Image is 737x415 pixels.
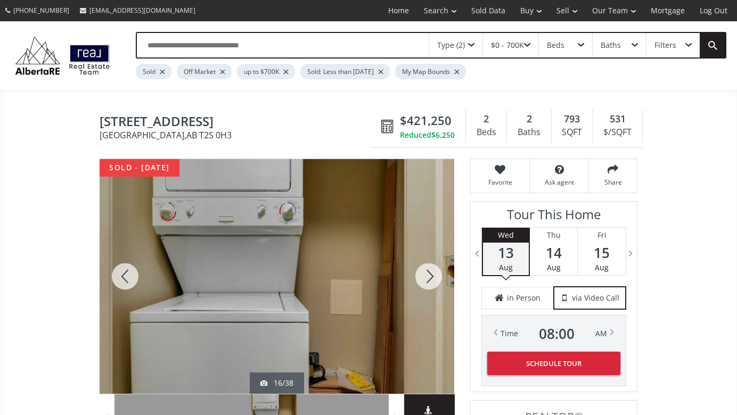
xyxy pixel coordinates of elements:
[578,228,626,243] div: Fri
[539,326,575,341] span: 08 : 00
[491,41,524,49] div: $0 - 700K
[654,41,676,49] div: Filters
[487,352,620,375] button: Schedule Tour
[483,245,529,260] span: 13
[471,112,501,126] div: 2
[499,262,513,272] span: Aug
[564,112,580,126] span: 793
[237,64,295,79] div: up to $700K
[599,112,637,126] div: 531
[431,130,455,140] span: $6,250
[100,131,376,139] span: [GEOGRAPHIC_DATA] , AB T2S 0H3
[13,6,69,15] span: [PHONE_NUMBER]
[547,262,561,272] span: Aug
[11,34,114,77] img: Logo
[535,178,583,187] span: Ask agent
[599,124,637,140] div: $/SQFT
[100,159,454,394] div: 333 22 Avenue SW #406 Calgary, AB T2S 0H3 - Photo 16 of 38
[481,207,626,227] h3: Tour This Home
[260,378,293,388] div: 16/38
[483,228,529,243] div: Wed
[300,64,390,79] div: Sold: Less than [DATE]
[547,41,564,49] div: Beds
[400,130,455,140] div: Reduced
[601,41,621,49] div: Baths
[100,114,376,131] span: 333 22 Avenue SW #406
[595,262,609,272] span: Aug
[437,41,465,49] div: Type (2)
[530,228,577,243] div: Thu
[572,293,619,303] span: via Video Call
[507,293,541,303] span: in Person
[476,178,524,187] span: Favorite
[400,112,452,129] span: $421,250
[75,1,201,20] a: [EMAIL_ADDRESS][DOMAIN_NAME]
[177,64,232,79] div: Off Market
[136,64,171,79] div: Sold
[512,112,545,126] div: 2
[501,326,607,341] div: Time AM
[100,159,179,177] div: sold - [DATE]
[578,245,626,260] span: 15
[471,124,501,140] div: Beds
[530,245,577,260] span: 14
[512,124,545,140] div: Baths
[557,124,587,140] div: SQFT
[594,178,632,187] span: Share
[395,64,466,79] div: My Map Bounds
[89,6,195,15] span: [EMAIL_ADDRESS][DOMAIN_NAME]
